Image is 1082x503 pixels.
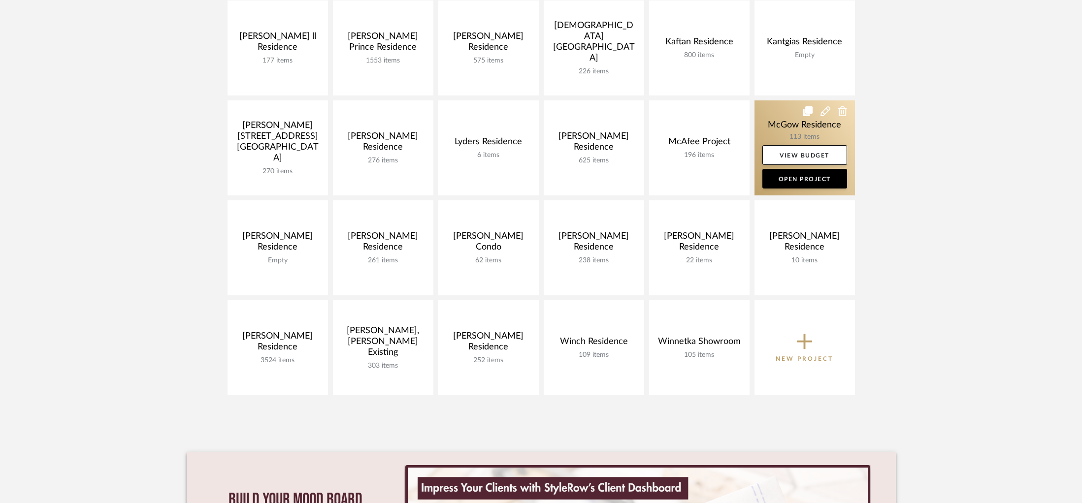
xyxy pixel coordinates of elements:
div: [DEMOGRAPHIC_DATA] [GEOGRAPHIC_DATA] [552,20,636,67]
div: [PERSON_NAME] Residence [552,131,636,157]
div: McAfee Project [657,136,742,151]
p: New Project [776,354,833,364]
div: [PERSON_NAME] [STREET_ADDRESS][GEOGRAPHIC_DATA] [235,120,320,167]
div: Winch Residence [552,336,636,351]
div: 276 items [341,157,426,165]
div: Lyders Residence [446,136,531,151]
div: 22 items [657,256,742,265]
div: 105 items [657,351,742,359]
div: Winnetka Showroom [657,336,742,351]
div: Kaftan Residence [657,36,742,51]
div: 252 items [446,356,531,365]
div: 196 items [657,151,742,159]
div: 575 items [446,57,531,65]
div: 270 items [235,167,320,176]
div: [PERSON_NAME] Residence [446,31,531,57]
div: 10 items [762,256,847,265]
div: [PERSON_NAME] Residence [341,131,426,157]
div: 62 items [446,256,531,265]
div: Kantgias Residence [762,36,847,51]
button: New Project [754,300,855,395]
div: 261 items [341,256,426,265]
div: 109 items [552,351,636,359]
div: [PERSON_NAME] Residence [341,231,426,256]
div: 1553 items [341,57,426,65]
div: 3524 items [235,356,320,365]
a: Open Project [762,169,847,189]
div: [PERSON_NAME] Residence [657,231,742,256]
div: 303 items [341,362,426,370]
div: [PERSON_NAME] Condo [446,231,531,256]
div: [PERSON_NAME], [PERSON_NAME] Existing [341,325,426,362]
div: [PERSON_NAME] Residence [235,331,320,356]
div: [PERSON_NAME] Residence [446,331,531,356]
div: 238 items [552,256,636,265]
a: View Budget [762,145,847,165]
div: [PERSON_NAME] Prince Residence [341,31,426,57]
div: [PERSON_NAME] Residence [762,231,847,256]
div: Empty [235,256,320,265]
div: 800 items [657,51,742,60]
div: 177 items [235,57,320,65]
div: [PERSON_NAME] Residence [552,231,636,256]
div: 6 items [446,151,531,159]
div: 625 items [552,157,636,165]
div: Empty [762,51,847,60]
div: [PERSON_NAME] Residence [235,231,320,256]
div: [PERSON_NAME] ll Residence [235,31,320,57]
div: 226 items [552,67,636,76]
